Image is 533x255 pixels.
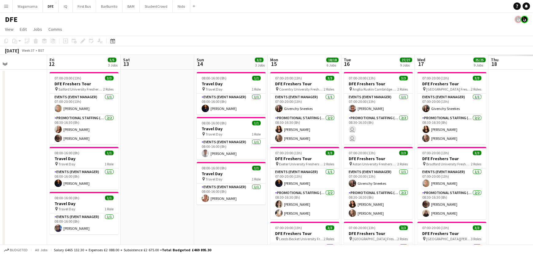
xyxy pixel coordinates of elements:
app-job-card: 08:00-16:00 (8h)1/1Travel Day Travel Day1 RoleEvents (Event Manager)1/108:00-16:00 (8h)[PERSON_NAME] [197,162,266,204]
span: 08:00-16:00 (8h) [202,76,226,80]
app-card-role: Events (Event Manager)1/107:00-20:00 (13h)[PERSON_NAME] [270,168,339,189]
app-card-role: Promotional Staffing (Brand Ambassadors)2/208:30-16:30 (8h)[PERSON_NAME][PERSON_NAME] [417,189,486,219]
span: Budgeted [10,248,28,252]
h3: DFE Freshers Tour [344,156,413,161]
span: All jobs [34,248,49,252]
span: 12 [49,60,54,67]
span: Travel Day [58,162,75,166]
app-card-role: Events (Event Manager)1/108:00-16:00 (8h)[PERSON_NAME] [197,94,266,115]
span: 07:00-20:00 (13h) [349,151,375,155]
app-card-role: Promotional Staffing (Brand Ambassadors)2/208:30-16:30 (8h)[PERSON_NAME][PERSON_NAME] [344,189,413,219]
app-card-role: Events (Event Manager)1/107:00-20:00 (13h)[PERSON_NAME] [50,94,118,115]
span: Fri [50,57,54,63]
span: 3/3 [255,58,263,62]
span: Salford University Freshers Fair [58,87,103,91]
div: 9 Jobs [474,63,485,67]
app-card-role: Events (Event Manager)1/108:00-16:00 (8h)[PERSON_NAME] [197,139,266,160]
span: 1 Role [252,132,261,136]
span: 2 Roles [103,87,114,91]
span: 3/3 [326,76,334,80]
app-job-card: 07:00-20:00 (13h)3/3DFE Freshers Tour Coventry University Freshers Fair2 RolesEvents (Event Manag... [270,72,339,144]
span: 1 Role [252,177,261,181]
span: [GEOGRAPHIC_DATA] Freshers Fair [353,237,397,241]
app-job-card: 07:00-20:00 (13h)3/3DFE Freshers Tour Bradford University Freshers Fair2 RolesEvents (Event Manag... [417,147,486,219]
span: 07:00-20:00 (13h) [349,225,375,230]
button: BAM [122,0,140,12]
span: Wed [417,57,425,63]
span: Exeter University Freshers Fair [279,162,324,166]
span: 25/25 [473,58,486,62]
app-card-role: Events (Event Manager)1/108:00-16:00 (8h)[PERSON_NAME] [50,168,118,189]
h3: Travel Day [50,156,118,161]
div: 3 Jobs [255,63,265,67]
div: 3 Jobs [108,63,118,67]
span: Edit [20,26,27,32]
app-job-card: 08:00-16:00 (8h)1/1Travel Day Travel Day1 RoleEvents (Event Manager)1/108:00-16:00 (8h)[PERSON_NAME] [197,72,266,115]
app-card-role: Promotional Staffing (Brand Ambassadors)2/208:30-16:30 (8h)[PERSON_NAME][PERSON_NAME] [270,189,339,219]
span: Comms [48,26,62,32]
span: 08:00-16:00 (8h) [202,121,226,125]
span: Sat [123,57,130,63]
span: 07:00-20:00 (13h) [275,151,302,155]
span: Leeds Becket University Freshers Fair [279,237,324,241]
span: [GEOGRAPHIC_DATA] Freshers Fair [426,87,471,91]
app-job-card: 07:00-20:00 (13h)3/3DFE Freshers Tour Anglia Ruskin Cambridge Freshers Fair2 RolesEvents (Event M... [344,72,413,144]
span: 18 [490,60,499,67]
app-job-card: 07:00-20:00 (13h)3/3DFE Freshers Tour [GEOGRAPHIC_DATA] Freshers Fair2 RolesEvents (Event Manager... [417,72,486,144]
div: 9 Jobs [400,63,412,67]
span: 08:00-16:00 (8h) [202,166,226,170]
h3: Travel Day [197,81,266,87]
app-card-role: Promotional Staffing (Brand Ambassadors)2/208:30-16:30 (8h)[PERSON_NAME][PERSON_NAME] [417,115,486,144]
span: [GEOGRAPHIC_DATA][PERSON_NAME][DEMOGRAPHIC_DATA] Freshers Fair [426,237,471,241]
div: 08:00-16:00 (8h)1/1Travel Day Travel Day1 RoleEvents (Event Manager)1/108:00-16:00 (8h)[PERSON_NAME] [50,192,118,234]
a: Comms [46,25,65,33]
span: 16 [343,60,351,67]
span: 07:00-20:00 (13h) [275,225,302,230]
span: Travel Day [206,87,222,91]
span: 3/3 [473,151,481,155]
span: 1/1 [105,196,114,200]
span: 07:00-20:00 (13h) [422,225,449,230]
app-card-role: Promotional Staffing (Brand Ambassadors)2/208:30-16:30 (8h) [344,115,413,144]
span: 1 Role [105,207,114,211]
app-user-avatar: Tim Bodenham [521,16,528,23]
span: Thu [491,57,499,63]
span: 3/3 [105,76,114,80]
span: Bradford University Freshers Fair [426,162,471,166]
app-card-role: Promotional Staffing (Brand Ambassadors)2/208:30-16:30 (8h)[PERSON_NAME][PERSON_NAME] [270,115,339,144]
span: 2 Roles [397,237,408,241]
div: [DATE] [5,47,19,54]
h3: Travel Day [197,171,266,176]
h3: DFE Freshers Tour [417,231,486,236]
span: Coventry University Freshers Fair [279,87,324,91]
span: 3/3 [399,225,408,230]
span: 08:00-16:00 (8h) [54,196,79,200]
span: 13 [122,60,130,67]
span: 15 [269,60,278,67]
h3: DFE Freshers Tour [417,81,486,87]
span: 07:00-20:00 (13h) [54,76,81,80]
span: Mon [270,57,278,63]
span: 07:00-20:00 (13h) [275,76,302,80]
button: Nido [173,0,190,12]
span: Sun [197,57,204,63]
span: 5/5 [108,58,116,62]
app-job-card: 07:00-20:00 (13h)3/3DFE Freshers Tour Aston University Freshers Fair2 RolesEvents (Event Manager)... [344,147,413,219]
span: Tue [344,57,351,63]
span: 3/3 [399,76,408,80]
span: 3/3 [473,225,481,230]
app-job-card: 07:00-20:00 (13h)3/3DFE Freshers Tour Exeter University Freshers Fair2 RolesEvents (Event Manager... [270,147,339,219]
app-job-card: 08:00-16:00 (8h)1/1Travel Day Travel Day1 RoleEvents (Event Manager)1/108:00-16:00 (8h)[PERSON_NAME] [50,147,118,189]
span: 17 [416,60,425,67]
app-card-role: Events (Event Manager)1/107:00-20:00 (13h)Givenchy Sneekes [417,94,486,115]
span: 1/1 [252,166,261,170]
span: 2 Roles [471,87,481,91]
span: 1/1 [252,76,261,80]
span: 2 Roles [324,237,334,241]
app-job-card: 07:00-20:00 (13h)3/3DFE Freshers Tour Salford University Freshers Fair2 RolesEvents (Event Manage... [50,72,118,144]
div: BST [38,48,44,53]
